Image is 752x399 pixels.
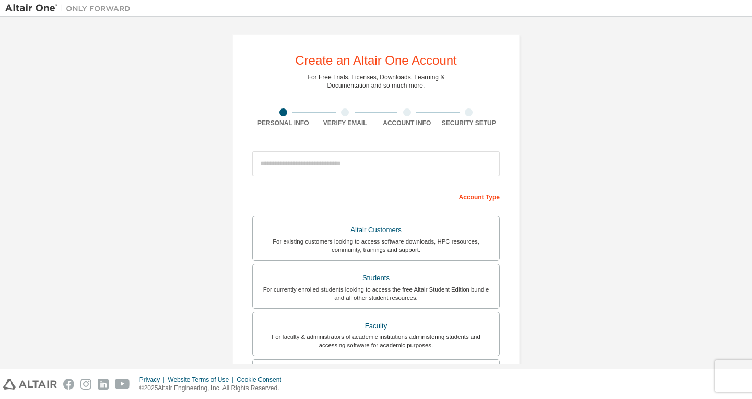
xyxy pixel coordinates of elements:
div: Account Info [376,119,438,127]
div: For Free Trials, Licenses, Downloads, Learning & Documentation and so much more. [308,73,445,90]
div: Account Type [252,188,500,204]
div: For currently enrolled students looking to access the free Altair Student Edition bundle and all ... [259,285,493,302]
div: Students [259,271,493,285]
div: Privacy [139,376,168,384]
div: Create an Altair One Account [295,54,457,67]
div: Personal Info [252,119,314,127]
img: altair_logo.svg [3,379,57,390]
div: Cookie Consent [237,376,287,384]
img: facebook.svg [63,379,74,390]
p: © 2025 Altair Engineering, Inc. All Rights Reserved. [139,384,288,393]
div: Verify Email [314,119,377,127]
img: linkedin.svg [98,379,109,390]
img: Altair One [5,3,136,14]
div: For faculty & administrators of academic institutions administering students and accessing softwa... [259,333,493,349]
div: Security Setup [438,119,500,127]
div: Website Terms of Use [168,376,237,384]
img: instagram.svg [80,379,91,390]
div: Altair Customers [259,223,493,237]
img: youtube.svg [115,379,130,390]
div: For existing customers looking to access software downloads, HPC resources, community, trainings ... [259,237,493,254]
div: Faculty [259,319,493,333]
